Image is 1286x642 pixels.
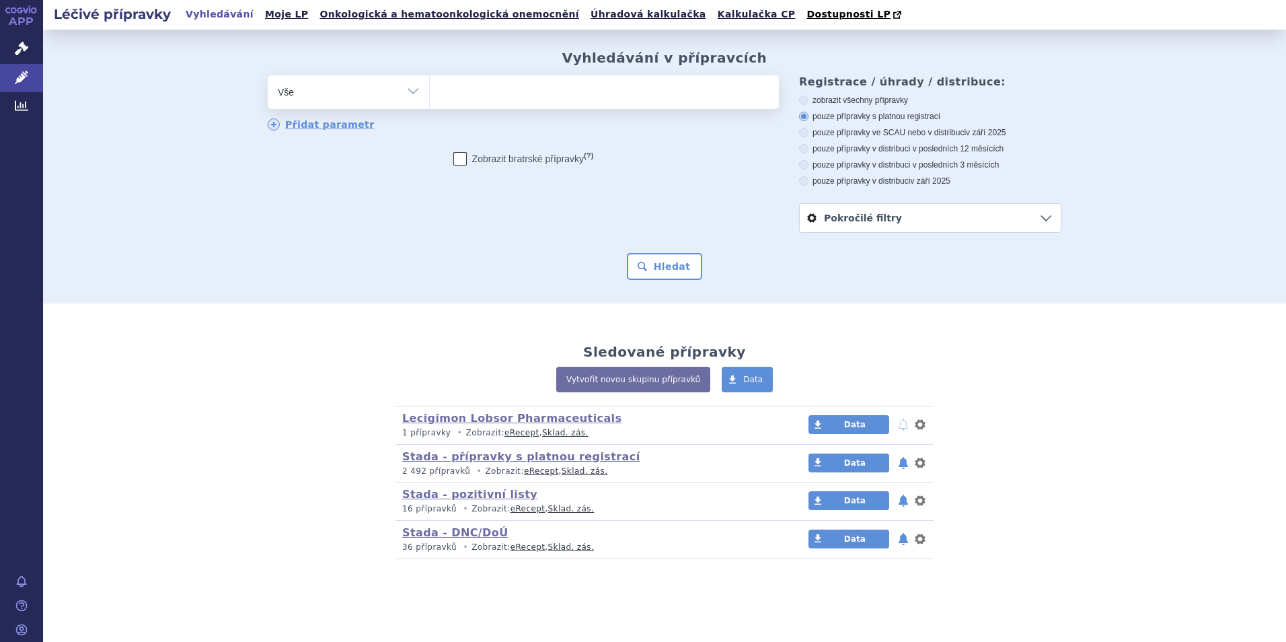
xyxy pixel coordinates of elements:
button: nastavení [913,455,927,471]
a: Pokročilé filtry [800,204,1061,232]
i: • [459,503,471,515]
a: Moje LP [261,5,312,24]
span: 36 přípravků [402,542,457,552]
span: v září 2025 [966,128,1006,137]
label: Zobrazit bratrské přípravky [453,152,594,166]
a: Stada - přípravky s platnou registrací [402,450,640,463]
p: Zobrazit: , [402,427,691,439]
span: Data [743,375,763,384]
a: Data [722,367,773,392]
a: Data [808,454,889,472]
span: v září 2025 [910,176,950,186]
p: Zobrazit: , [402,542,691,553]
label: pouze přípravky v distribuci v posledních 12 měsících [799,143,1061,154]
span: 16 přípravků [402,504,457,513]
h2: Vyhledávání v přípravcích [562,50,767,66]
a: eRecept [510,504,545,513]
a: Dostupnosti LP [802,5,908,24]
a: eRecept [510,542,545,552]
a: Vytvořit novou skupinu přípravků [556,367,710,392]
button: notifikace [897,531,910,547]
label: pouze přípravky v distribuci v posledních 3 měsících [799,159,1061,170]
a: eRecept [524,466,559,476]
i: • [459,542,471,553]
a: Data [808,415,889,434]
button: notifikace [897,417,910,433]
span: Data [844,458,866,468]
button: nastavení [913,531,927,547]
i: • [454,427,466,439]
label: pouze přípravky v distribuci [799,176,1061,186]
a: Sklad. zás. [548,542,595,552]
h2: Léčivé přípravky [43,5,182,24]
button: nastavení [913,493,927,509]
a: Vyhledávání [182,5,258,24]
label: pouze přípravky s platnou registrací [799,111,1061,122]
span: Data [844,496,866,505]
h3: Registrace / úhrady / distribuce: [799,75,1061,88]
a: Data [808,530,889,548]
a: Úhradová kalkulačka [587,5,710,24]
a: Stada - pozitivní listy [402,488,537,501]
p: Zobrazit: , [402,503,691,515]
i: • [473,466,485,477]
span: Data [844,534,866,544]
a: Kalkulačka CP [714,5,800,24]
button: notifikace [897,455,910,471]
button: notifikace [897,493,910,509]
span: Dostupnosti LP [806,9,891,20]
a: Data [808,491,889,510]
a: Sklad. zás. [548,504,595,513]
a: Sklad. zás. [542,428,589,437]
a: Lecigimon Lobsor Pharmaceuticals [402,412,621,425]
a: Stada - DNC/DoÚ [402,526,508,539]
button: Hledat [627,253,703,280]
abbr: (?) [584,151,593,160]
span: 2 492 přípravků [402,466,470,476]
label: pouze přípravky ve SCAU nebo v distribuci [799,127,1061,138]
span: Data [844,420,866,429]
span: 1 přípravky [402,428,451,437]
p: Zobrazit: , [402,466,691,477]
h2: Sledované přípravky [583,344,746,360]
a: Přidat parametr [268,118,375,131]
a: eRecept [504,428,539,437]
button: nastavení [913,417,927,433]
a: Sklad. zás. [562,466,608,476]
label: zobrazit všechny přípravky [799,95,1061,106]
a: Onkologická a hematoonkologická onemocnění [315,5,583,24]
